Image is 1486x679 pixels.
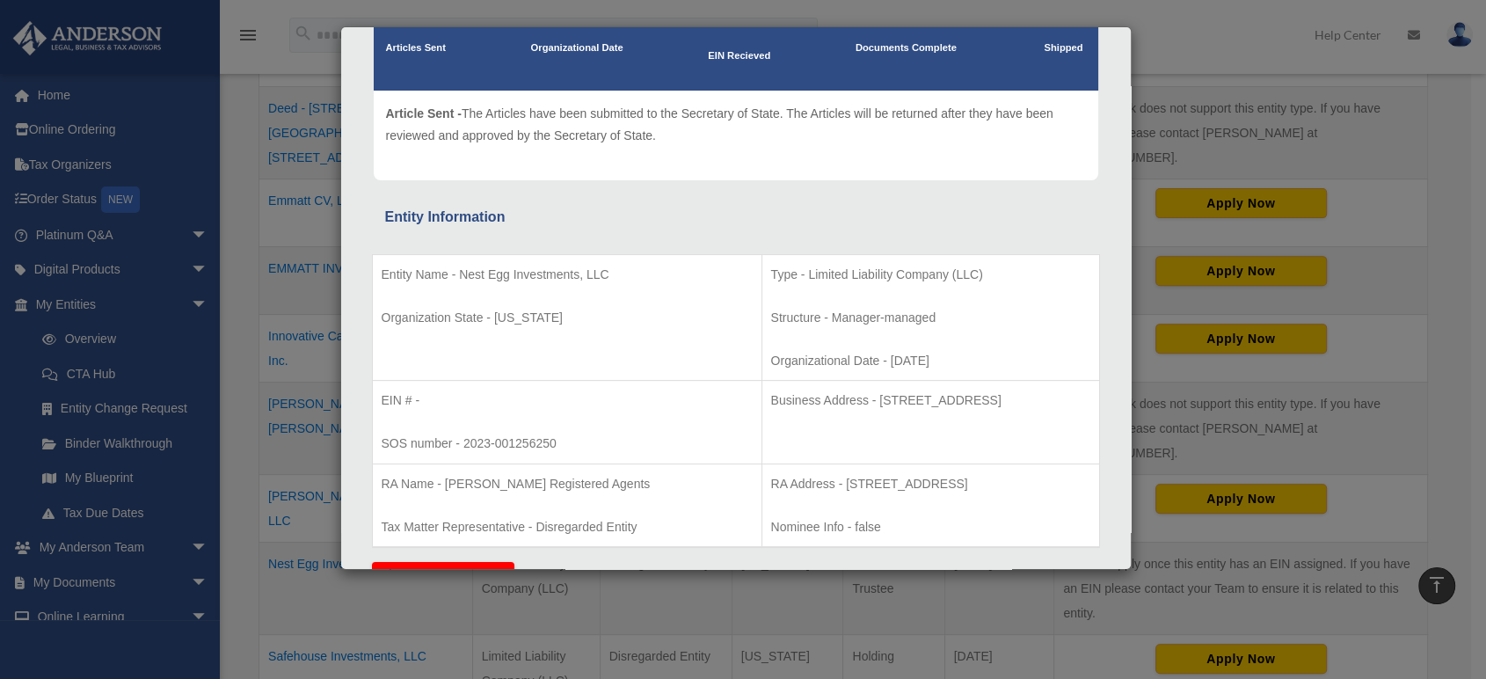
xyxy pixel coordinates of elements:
[386,40,446,57] p: Articles Sent
[1041,40,1085,57] p: Shipped
[771,350,1090,372] p: Organizational Date - [DATE]
[382,516,753,538] p: Tax Matter Representative - Disregarded Entity
[531,40,623,57] p: Organizational Date
[708,47,770,65] p: EIN Recieved
[382,264,753,286] p: Entity Name - Nest Egg Investments, LLC
[771,390,1090,412] p: Business Address - [STREET_ADDRESS]
[771,264,1090,286] p: Type - Limited Liability Company (LLC)
[382,390,753,412] p: EIN # -
[856,40,957,57] p: Documents Complete
[386,106,462,120] span: Article Sent -
[771,473,1090,495] p: RA Address - [STREET_ADDRESS]
[386,103,1086,146] p: The Articles have been submitted to the Secretary of State. The Articles will be returned after t...
[385,205,1087,230] div: Entity Information
[382,307,753,329] p: Organization State - [US_STATE]
[382,473,753,495] p: RA Name - [PERSON_NAME] Registered Agents
[771,307,1090,329] p: Structure - Manager-managed
[771,516,1090,538] p: Nominee Info - false
[382,433,753,455] p: SOS number - 2023-001256250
